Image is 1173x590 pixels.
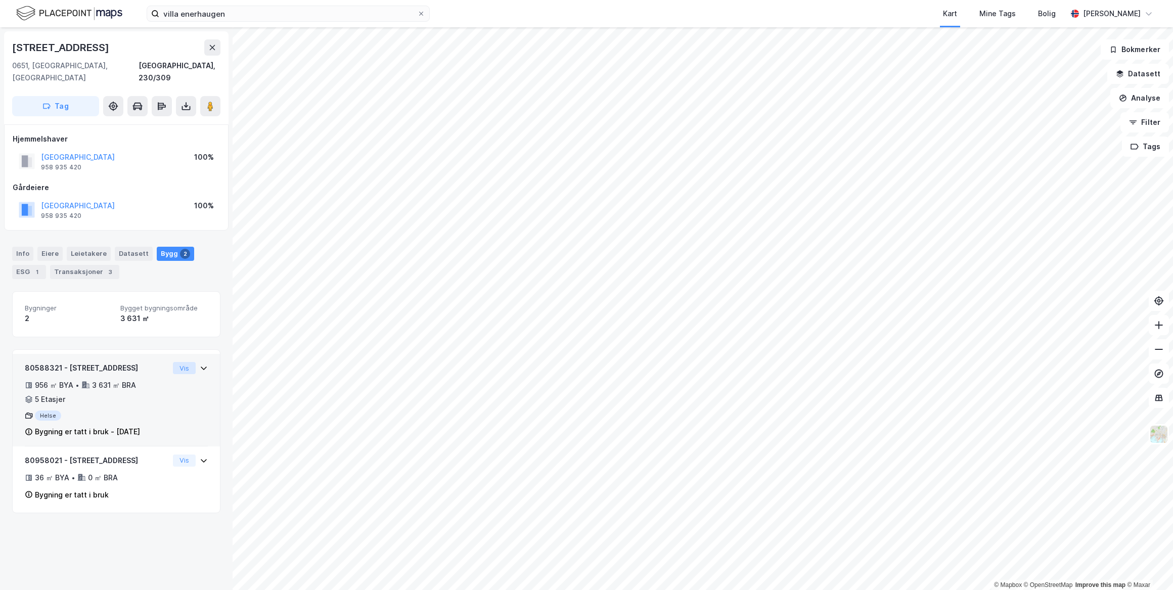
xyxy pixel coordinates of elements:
a: OpenStreetMap [1024,581,1073,588]
div: Bolig [1038,8,1056,20]
div: [PERSON_NAME] [1083,8,1141,20]
div: 2 [180,249,190,259]
button: Datasett [1107,64,1169,84]
div: 0 ㎡ BRA [88,472,118,484]
div: • [75,381,79,389]
div: • [71,474,75,482]
img: Z [1149,425,1168,444]
iframe: Chat Widget [1122,541,1173,590]
div: 100% [194,151,214,163]
div: 3 631 ㎡ [120,312,208,325]
div: Hjemmelshaver [13,133,220,145]
button: Filter [1120,112,1169,132]
button: Analyse [1110,88,1169,108]
span: Bygget bygningsområde [120,304,208,312]
a: Mapbox [994,581,1022,588]
a: Improve this map [1075,581,1125,588]
div: Leietakere [67,247,111,261]
div: Gårdeiere [13,181,220,194]
button: Bokmerker [1101,39,1169,60]
img: logo.f888ab2527a4732fd821a326f86c7f29.svg [16,5,122,22]
div: Kontrollprogram for chat [1122,541,1173,590]
div: 2 [25,312,112,325]
div: 3 631 ㎡ BRA [92,379,136,391]
button: Vis [173,362,196,374]
button: Tags [1122,137,1169,157]
div: Mine Tags [979,8,1016,20]
div: [GEOGRAPHIC_DATA], 230/309 [139,60,220,84]
button: Vis [173,455,196,467]
div: Bygning er tatt i bruk - [DATE] [35,426,140,438]
div: ESG [12,265,46,279]
div: 3 [105,267,115,277]
div: 80958021 - [STREET_ADDRESS] [25,455,169,467]
div: 0651, [GEOGRAPHIC_DATA], [GEOGRAPHIC_DATA] [12,60,139,84]
div: 956 ㎡ BYA [35,379,73,391]
div: 958 935 420 [41,163,81,171]
div: Kart [943,8,957,20]
div: 5 Etasjer [35,393,65,405]
div: Info [12,247,33,261]
input: Søk på adresse, matrikkel, gårdeiere, leietakere eller personer [159,6,417,21]
div: Bygning er tatt i bruk [35,489,109,501]
span: Bygninger [25,304,112,312]
div: 1 [32,267,42,277]
div: Datasett [115,247,153,261]
div: 36 ㎡ BYA [35,472,69,484]
div: [STREET_ADDRESS] [12,39,111,56]
div: 958 935 420 [41,212,81,220]
div: Eiere [37,247,63,261]
button: Tag [12,96,99,116]
div: 80588321 - [STREET_ADDRESS] [25,362,169,374]
div: Transaksjoner [50,265,119,279]
div: 100% [194,200,214,212]
div: Bygg [157,247,194,261]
